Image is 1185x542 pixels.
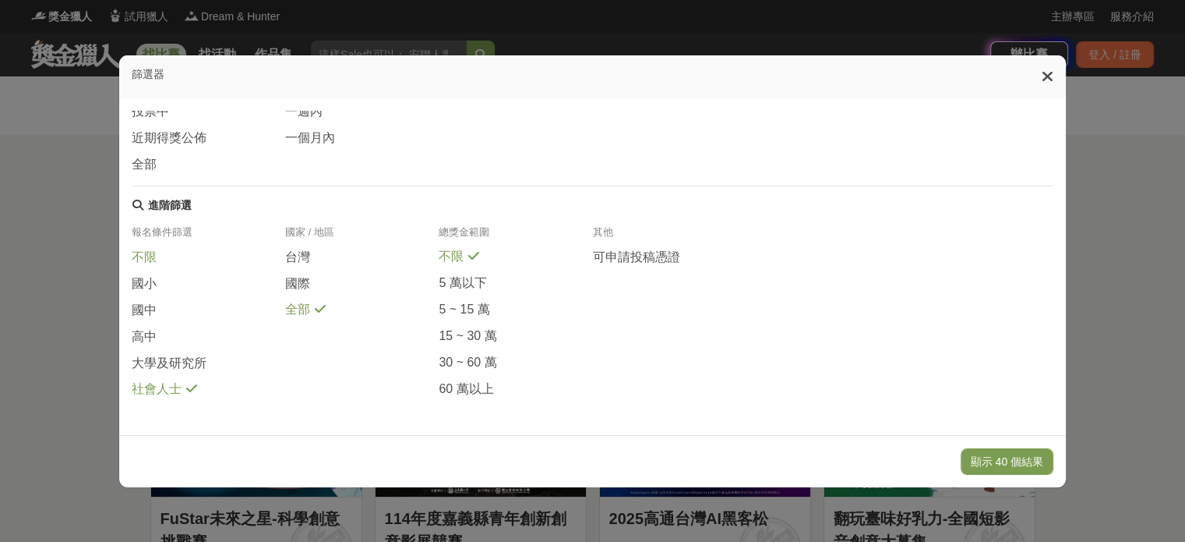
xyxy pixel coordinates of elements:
[439,302,489,318] span: 5 ~ 15 萬
[132,157,157,173] span: 全部
[285,276,310,292] span: 國際
[132,130,206,147] span: 近期得獎公佈
[132,104,169,120] span: 投票中
[285,250,310,266] span: 台灣
[439,355,496,371] span: 30 ~ 60 萬
[132,381,182,398] span: 社會人士
[132,225,285,249] div: 報名條件篩選
[285,104,323,120] span: 一週內
[439,249,464,265] span: 不限
[592,225,746,249] div: 其他
[132,303,157,319] span: 國中
[439,381,493,398] span: 60 萬以上
[961,448,1053,475] button: 顯示 40 個結果
[132,276,157,292] span: 國小
[132,250,157,266] span: 不限
[285,302,310,318] span: 全部
[132,329,157,345] span: 高中
[148,199,192,213] div: 進階篩選
[439,328,496,345] span: 15 ~ 30 萬
[132,356,206,372] span: 大學及研究所
[132,68,164,80] span: 篩選器
[285,225,439,249] div: 國家 / 地區
[285,130,335,147] span: 一個月內
[592,250,679,266] span: 可申請投稿憑證
[439,275,486,292] span: 5 萬以下
[439,225,592,249] div: 總獎金範圍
